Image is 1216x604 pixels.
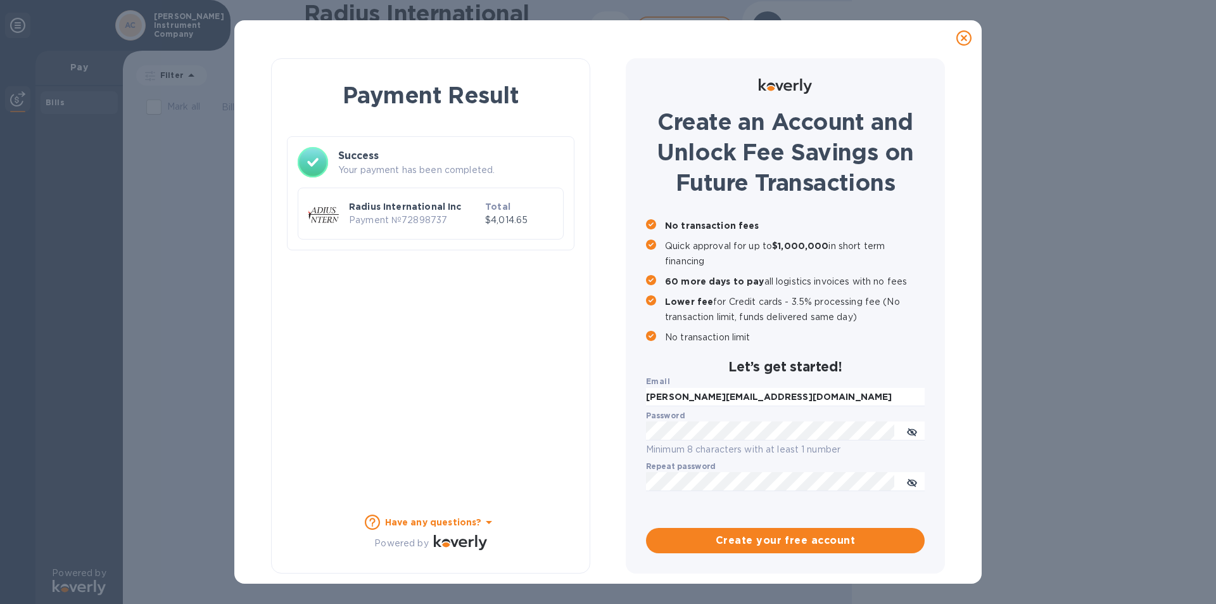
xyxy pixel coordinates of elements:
[349,200,480,213] p: Radius International Inc
[434,535,487,550] img: Logo
[772,241,828,251] b: $1,000,000
[646,388,925,407] input: Enter email address
[656,533,915,548] span: Create your free account
[665,274,925,289] p: all logistics invoices with no fees
[338,148,564,164] h3: Success
[646,413,685,420] label: Password
[646,106,925,198] h1: Create an Account and Unlock Fee Savings on Future Transactions
[665,238,925,269] p: Quick approval for up to in short term financing
[374,537,428,550] p: Powered by
[665,297,713,307] b: Lower fee
[349,214,480,227] p: Payment № 72898737
[292,79,569,111] h1: Payment Result
[485,214,553,227] p: $4,014.65
[646,359,925,375] h2: Let’s get started!
[646,442,925,457] p: Minimum 8 characters with at least 1 number
[338,164,564,177] p: Your payment has been completed.
[646,528,925,553] button: Create your free account
[646,463,716,471] label: Repeat password
[485,202,510,212] b: Total
[665,330,925,345] p: No transaction limit
[665,221,759,231] b: No transaction fees
[665,276,764,286] b: 60 more days to pay
[899,469,925,494] button: toggle password visibility
[665,294,925,324] p: for Credit cards - 3.5% processing fee (No transaction limit, funds delivered same day)
[385,517,482,527] b: Have any questions?
[899,418,925,444] button: toggle password visibility
[646,376,670,386] b: Email
[759,79,812,94] img: Logo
